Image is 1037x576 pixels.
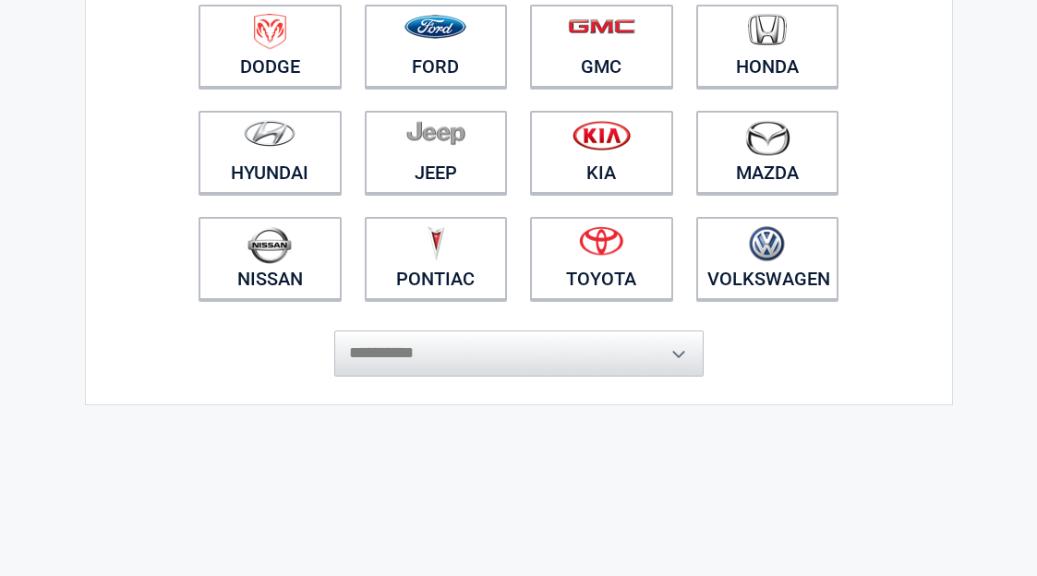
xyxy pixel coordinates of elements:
[744,120,790,156] img: mazda
[365,5,508,88] a: Ford
[199,111,342,194] a: Hyundai
[530,5,673,88] a: GMC
[568,18,635,34] img: gmc
[696,111,839,194] a: Mazda
[579,226,623,256] img: toyota
[427,226,445,261] img: pontiac
[247,226,292,264] img: nissan
[406,120,465,146] img: jeep
[365,111,508,194] a: Jeep
[530,217,673,300] a: Toyota
[573,120,631,150] img: kia
[696,217,839,300] a: Volkswagen
[254,14,286,50] img: dodge
[530,111,673,194] a: Kia
[244,120,295,147] img: hyundai
[404,15,466,39] img: ford
[748,14,787,46] img: honda
[199,217,342,300] a: Nissan
[696,5,839,88] a: Honda
[365,217,508,300] a: Pontiac
[199,5,342,88] a: Dodge
[749,226,785,262] img: volkswagen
